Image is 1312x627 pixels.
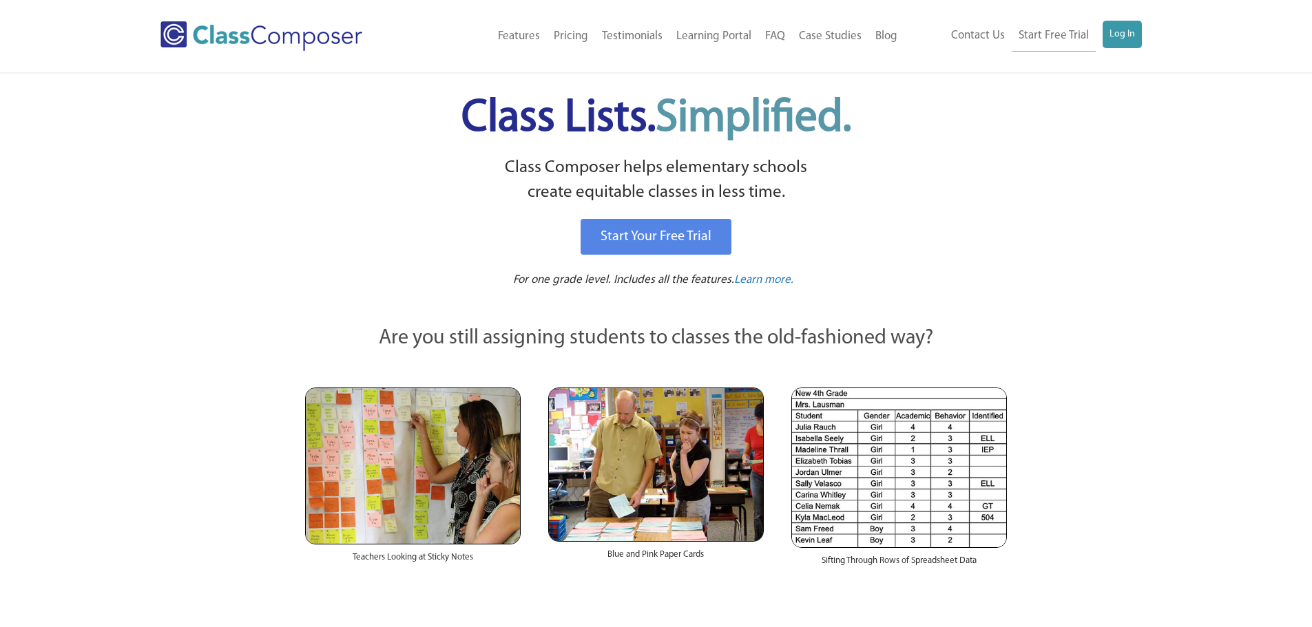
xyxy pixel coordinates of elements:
img: Class Composer [160,21,362,51]
a: Blog [868,21,904,52]
img: Blue and Pink Paper Cards [548,387,764,541]
a: Testimonials [595,21,669,52]
span: Class Lists. [461,96,851,141]
span: Learn more. [734,274,793,286]
span: Simplified. [656,96,851,141]
nav: Header Menu [419,21,904,52]
div: Sifting Through Rows of Spreadsheet Data [791,548,1007,581]
a: Pricing [547,21,595,52]
p: Are you still assigning students to classes the old-fashioned way? [305,323,1008,354]
a: Learn more. [734,272,793,289]
a: Start Free Trial [1012,21,1096,52]
a: Learning Portal [669,21,758,52]
a: Contact Us [944,21,1012,51]
img: Teachers Looking at Sticky Notes [305,387,521,544]
a: Start Your Free Trial [581,219,731,255]
img: Spreadsheets [791,387,1007,548]
span: Start Your Free Trial [601,230,711,244]
nav: Header Menu [904,21,1142,52]
span: For one grade level. Includes all the features. [513,274,734,286]
a: Case Studies [792,21,868,52]
div: Teachers Looking at Sticky Notes [305,544,521,577]
a: Features [491,21,547,52]
p: Class Composer helps elementary schools create equitable classes in less time. [303,156,1010,206]
div: Blue and Pink Paper Cards [548,542,764,575]
a: Log In [1103,21,1142,48]
a: FAQ [758,21,792,52]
